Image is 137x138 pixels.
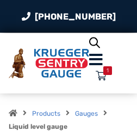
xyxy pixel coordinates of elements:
a: Open search bar [89,33,100,52]
a: Products [32,110,60,117]
a: Gauges [75,110,98,117]
a: Phone Number [22,10,116,23]
div: 1 [107,66,109,75]
a: Menu Icon [89,57,103,67]
img: Krueger Sentry Gauge [9,48,89,78]
strong: Liquid level gauge [9,123,67,130]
